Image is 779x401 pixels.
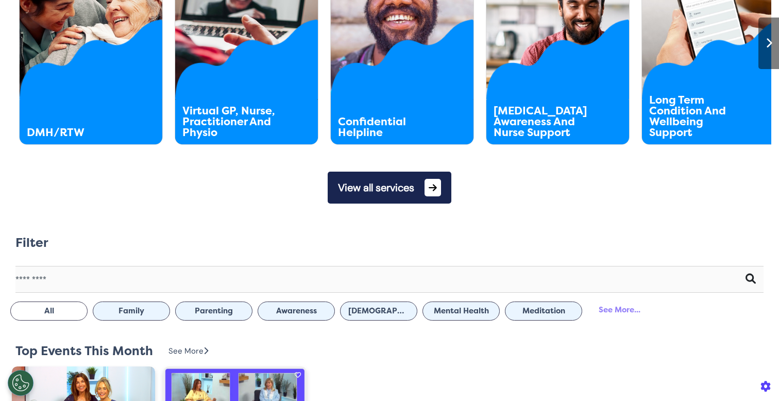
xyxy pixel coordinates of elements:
[27,127,127,138] div: DMH/RTW
[649,95,749,138] div: Long Term Condition And Wellbeing Support
[93,302,170,321] button: Family
[587,300,652,320] div: See More...
[422,302,500,321] button: Mental Health
[15,236,48,250] h2: Filter
[175,302,252,321] button: Parenting
[10,302,88,321] button: All
[15,344,153,359] h2: Top Events This Month
[340,302,417,321] button: [DEMOGRAPHIC_DATA] Health
[8,370,33,396] button: Open Preferences
[168,345,208,357] div: See More
[338,116,438,138] div: Confidential Helpline
[328,172,451,204] button: View all services
[494,106,594,138] div: [MEDICAL_DATA] Awareness And Nurse Support
[258,302,335,321] button: Awareness
[505,302,582,321] button: Meditation
[182,106,282,138] div: Virtual GP, Nurse, Practitioner And Physio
